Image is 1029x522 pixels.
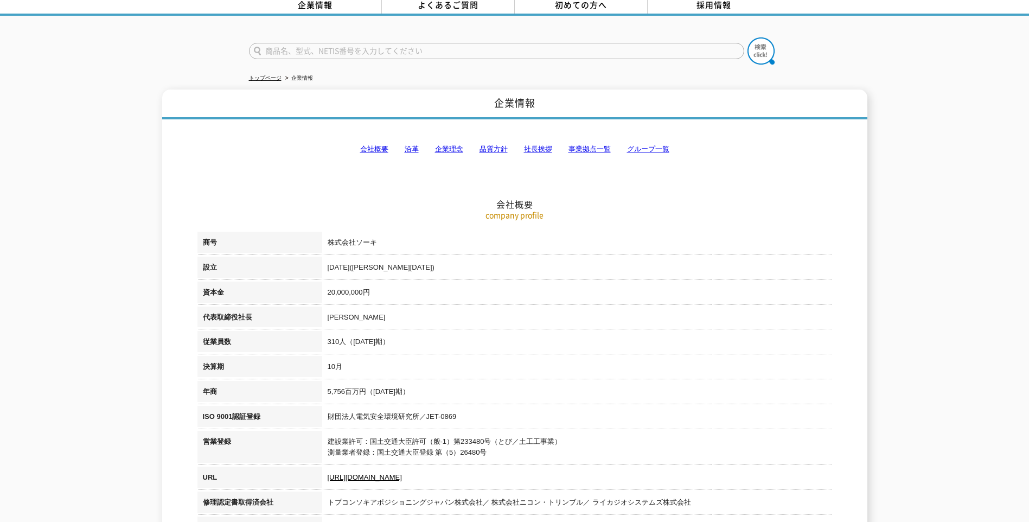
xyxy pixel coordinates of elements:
th: 代表取締役社長 [197,307,322,332]
th: 営業登録 [197,431,322,467]
a: 事業拠点一覧 [568,145,611,153]
td: 財団法人電気安全環境研究所／JET-0869 [322,406,832,431]
a: 品質方針 [480,145,508,153]
a: グループ一覧 [627,145,669,153]
li: 企業情報 [283,73,313,84]
td: 5,756百万円（[DATE]期） [322,381,832,406]
th: 修理認定書取得済会社 [197,492,322,517]
th: URL [197,467,322,492]
h2: 会社概要 [197,90,832,210]
td: [PERSON_NAME] [322,307,832,332]
th: ISO 9001認証登録 [197,406,322,431]
td: 310人（[DATE]期） [322,331,832,356]
th: 商号 [197,232,322,257]
td: 10月 [322,356,832,381]
th: 従業員数 [197,331,322,356]
th: 年商 [197,381,322,406]
td: トプコンソキアポジショニングジャパン株式会社／ 株式会社ニコン・トリンブル／ ライカジオシステムズ株式会社 [322,492,832,517]
a: 企業理念 [435,145,463,153]
a: トップページ [249,75,282,81]
th: 設立 [197,257,322,282]
th: 資本金 [197,282,322,307]
td: 株式会社ソーキ [322,232,832,257]
a: [URL][DOMAIN_NAME] [328,473,402,481]
input: 商品名、型式、NETIS番号を入力してください [249,43,744,59]
th: 決算期 [197,356,322,381]
td: 20,000,000円 [322,282,832,307]
a: 会社概要 [360,145,388,153]
p: company profile [197,209,832,221]
h1: 企業情報 [162,90,867,119]
img: btn_search.png [747,37,775,65]
a: 社長挨拶 [524,145,552,153]
td: [DATE]([PERSON_NAME][DATE]) [322,257,832,282]
a: 沿革 [405,145,419,153]
td: 建設業許可：国土交通大臣許可（般-1）第233480号（とび／土工工事業） 測量業者登録：国土交通大臣登録 第（5）26480号 [322,431,832,467]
